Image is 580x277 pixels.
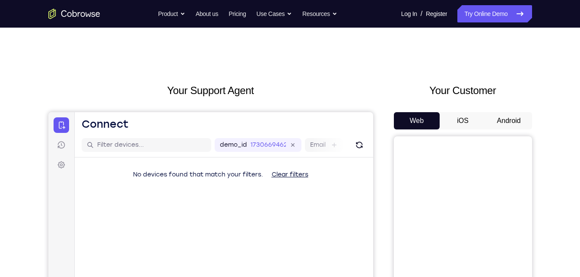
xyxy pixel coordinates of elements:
[421,9,422,19] span: /
[48,83,373,98] h2: Your Support Agent
[196,5,218,22] a: About us
[486,112,532,129] button: Android
[216,54,267,71] button: Clear filters
[426,5,447,22] a: Register
[394,112,440,129] button: Web
[440,112,486,129] button: iOS
[158,5,185,22] button: Product
[85,59,215,66] span: No devices found that match your filters.
[48,9,100,19] a: Go to the home page
[302,5,337,22] button: Resources
[457,5,532,22] a: Try Online Demo
[394,83,532,98] h2: Your Customer
[401,5,417,22] a: Log In
[149,260,202,277] button: 6-digit code
[228,5,246,22] a: Pricing
[257,5,292,22] button: Use Cases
